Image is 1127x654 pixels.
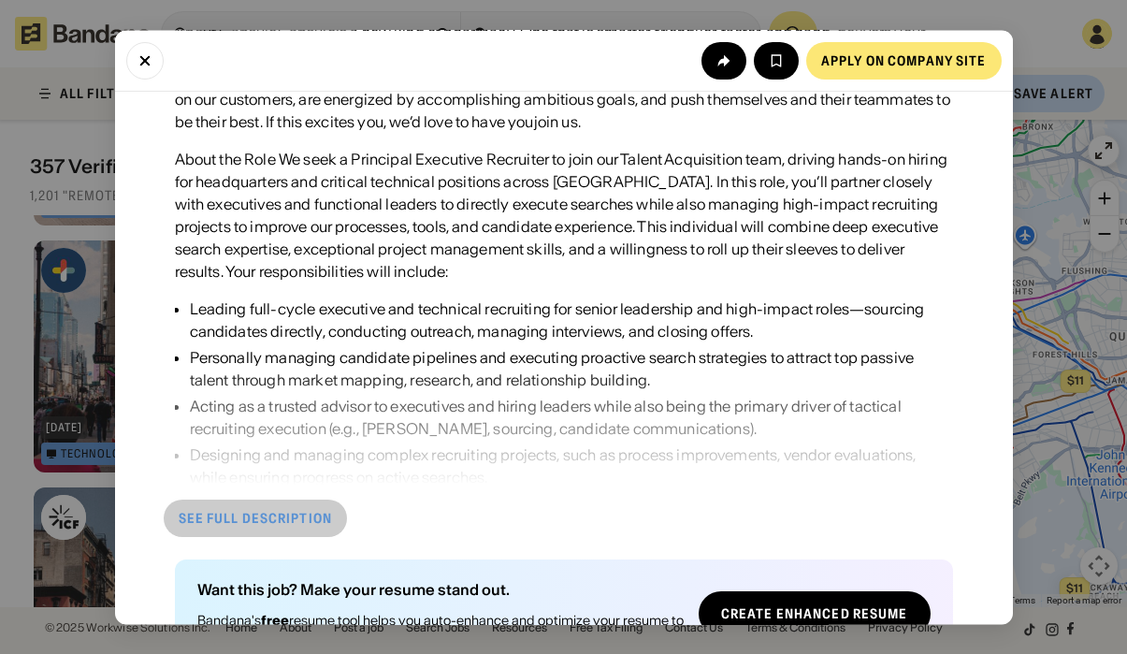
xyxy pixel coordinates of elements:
div: About the Role We seek a Principal Executive Recruiter to join our Talent Acquisition team, drivi... [175,149,953,283]
div: Create Enhanced Resume [721,608,908,621]
b: free [261,613,289,630]
div: See full description [179,513,332,526]
div: Personally managing candidate pipelines and executing proactive search strategies to attract top ... [190,347,953,392]
div: Bandana's resume tool helps you auto-enhance and optimize your resume to land more interviews! [197,613,684,647]
div: Want this job? Make your resume stand out. [197,583,684,598]
a: join us [534,113,578,132]
button: Close [126,41,164,79]
div: Acting as a trusted advisor to executives and hiring leaders while also being the primary driver ... [190,396,953,441]
div: Leading full-cycle executive and technical recruiting for senior leadership and high-impact roles... [190,298,953,343]
div: Apply on company site [821,53,987,66]
div: Designing and managing complex recruiting projects, such as process improvements, vendor evaluati... [190,444,953,489]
